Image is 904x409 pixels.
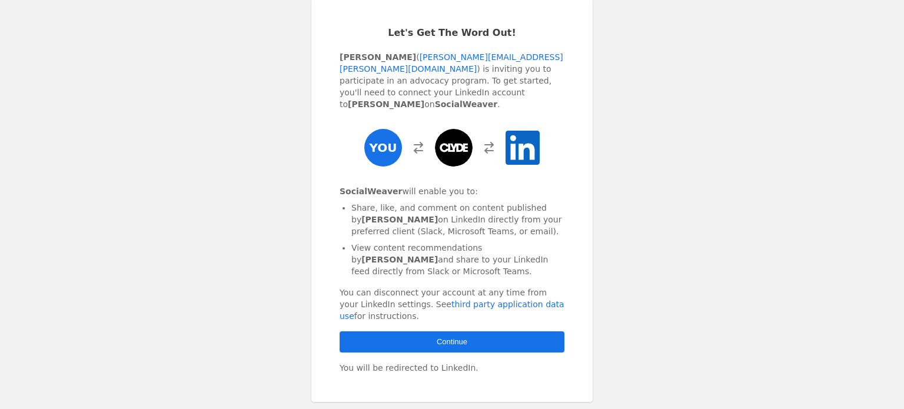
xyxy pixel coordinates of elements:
[340,187,402,196] strong: SocialWeaver
[340,185,564,277] div: will enable you to:
[351,202,564,237] li: Share, like, and comment on content published by on LinkedIn directly from your preferred client ...
[435,99,497,109] strong: SocialWeaver
[340,287,564,322] div: You can disconnect your account at any time from your LinkedIn settings. See for instructions.
[340,362,564,374] div: You will be redirected to LinkedIn.
[351,242,564,277] li: View content recommendations by and share to your LinkedIn feed directly from Slack or Microsoft ...
[340,52,416,62] strong: [PERSON_NAME]
[361,215,438,224] strong: [PERSON_NAME]
[364,129,402,167] span: You
[340,51,564,110] p: ( ) is inviting you to participate in an advocacy program. To get started, you'll need to connect...
[388,26,516,39] span: Let's Get The Word Out!
[340,331,564,353] button: Continue
[435,129,473,167] img: CLYDE
[340,300,564,321] a: third party application data use
[340,52,563,74] a: [PERSON_NAME][EMAIL_ADDRESS][PERSON_NAME][DOMAIN_NAME]
[437,336,467,348] span: Continue
[348,99,424,109] strong: [PERSON_NAME]
[361,255,438,264] strong: [PERSON_NAME]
